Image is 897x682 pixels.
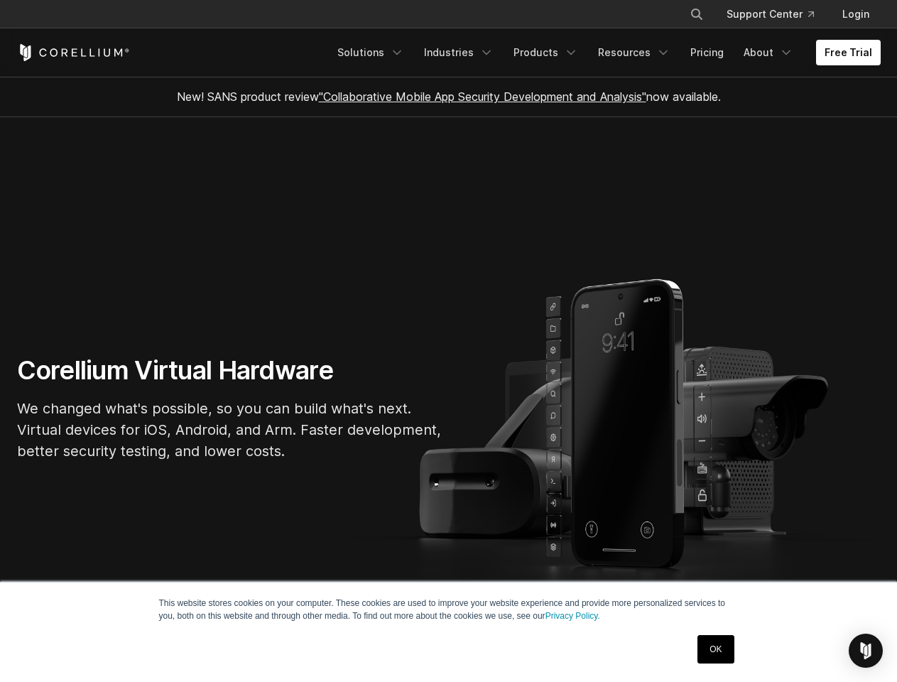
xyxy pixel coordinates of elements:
p: We changed what's possible, so you can build what's next. Virtual devices for iOS, Android, and A... [17,398,443,462]
div: Navigation Menu [329,40,881,65]
a: Resources [589,40,679,65]
span: New! SANS product review now available. [177,90,721,104]
div: Navigation Menu [673,1,881,27]
a: OK [697,635,734,664]
a: Support Center [715,1,825,27]
div: Open Intercom Messenger [849,634,883,668]
a: Corellium Home [17,44,130,61]
a: Privacy Policy. [545,611,600,621]
a: About [735,40,802,65]
a: "Collaborative Mobile App Security Development and Analysis" [319,90,646,104]
a: Solutions [329,40,413,65]
a: Free Trial [816,40,881,65]
button: Search [684,1,710,27]
a: Industries [415,40,502,65]
a: Login [831,1,881,27]
a: Products [505,40,587,65]
a: Pricing [682,40,732,65]
h1: Corellium Virtual Hardware [17,354,443,386]
p: This website stores cookies on your computer. These cookies are used to improve your website expe... [159,597,739,622]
